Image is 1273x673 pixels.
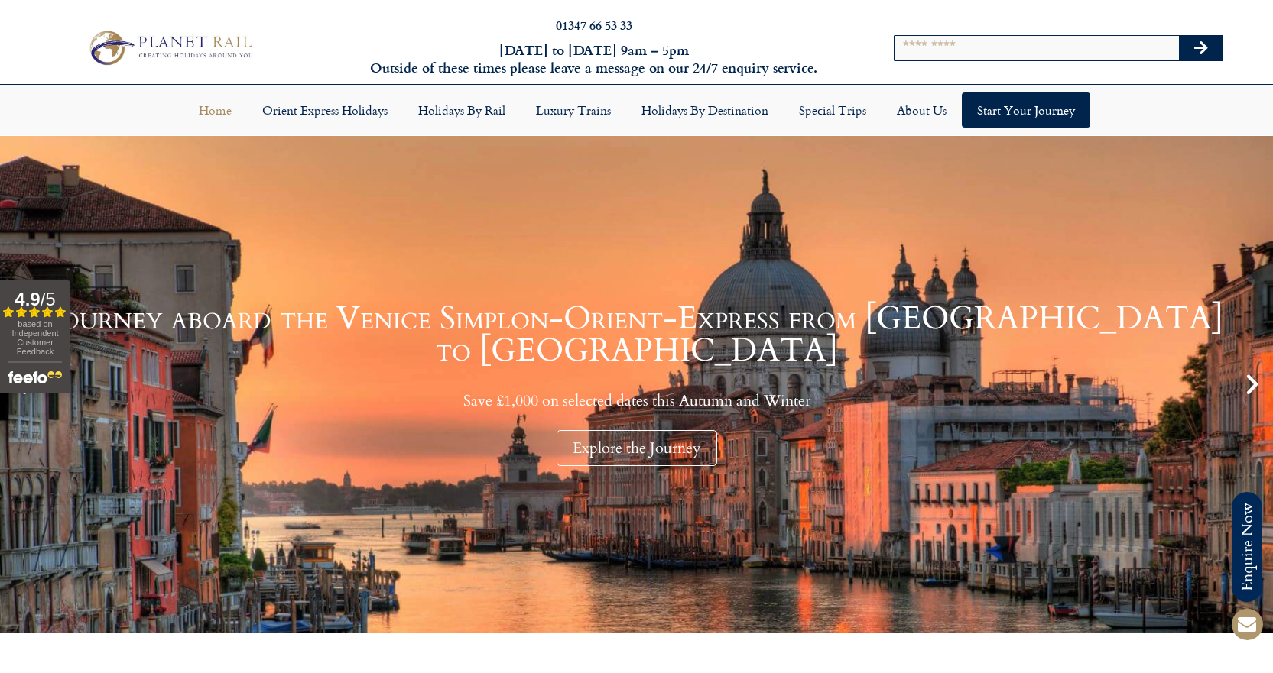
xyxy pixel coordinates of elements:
p: Save £1,000 on selected dates this Autumn and Winter [38,391,1235,410]
a: Holidays by Rail [403,92,521,128]
h6: [DATE] to [DATE] 9am – 5pm Outside of these times please leave a message on our 24/7 enquiry serv... [343,41,845,77]
a: About Us [882,92,962,128]
h1: Journey aboard the Venice Simplon-Orient-Express from [GEOGRAPHIC_DATA] to [GEOGRAPHIC_DATA] [38,303,1235,367]
div: Explore the Journey [557,430,717,466]
a: Luxury Trains [521,92,626,128]
a: Home [183,92,247,128]
a: Special Trips [784,92,882,128]
div: Next slide [1239,371,1265,397]
img: Planet Rail Train Holidays Logo [83,27,258,70]
button: Search [1179,36,1223,60]
a: Orient Express Holidays [247,92,403,128]
a: 01347 66 53 33 [556,16,632,34]
nav: Menu [8,92,1265,128]
a: Holidays by Destination [626,92,784,128]
a: Start your Journey [962,92,1090,128]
